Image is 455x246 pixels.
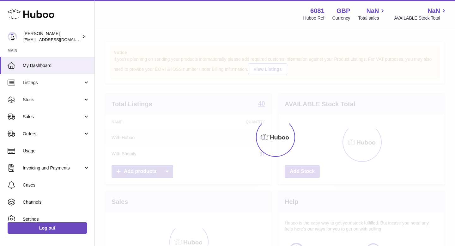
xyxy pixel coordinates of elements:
a: Log out [8,222,87,234]
span: Settings [23,216,90,222]
span: Sales [23,114,83,120]
span: AVAILABLE Stock Total [394,15,447,21]
span: Stock [23,97,83,103]
strong: GBP [337,7,350,15]
strong: 6081 [310,7,325,15]
span: [EMAIL_ADDRESS][DOMAIN_NAME] [23,37,93,42]
span: Invoicing and Payments [23,165,83,171]
span: Listings [23,80,83,86]
span: Channels [23,199,90,205]
span: My Dashboard [23,63,90,69]
span: Cases [23,182,90,188]
span: Usage [23,148,90,154]
div: Currency [332,15,350,21]
a: NaN AVAILABLE Stock Total [394,7,447,21]
span: Orders [23,131,83,137]
img: hello@pogsheadphones.com [8,32,17,41]
span: NaN [366,7,379,15]
span: NaN [428,7,440,15]
a: NaN Total sales [358,7,386,21]
div: [PERSON_NAME] [23,31,80,43]
span: Total sales [358,15,386,21]
div: Huboo Ref [303,15,325,21]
